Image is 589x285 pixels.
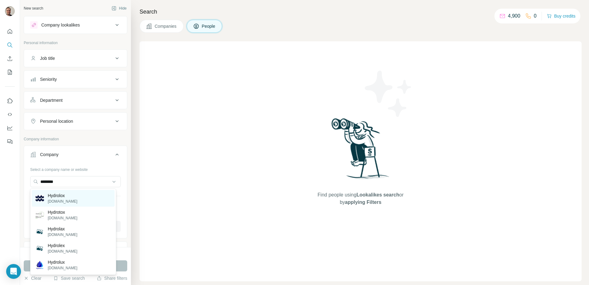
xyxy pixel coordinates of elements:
span: Lookalikes search [356,192,399,197]
p: Hydrolex [48,242,77,249]
p: Hydrolux [48,259,77,265]
button: Hide [107,4,131,13]
button: Feedback [5,136,15,147]
button: Company [24,147,127,164]
p: 4,900 [508,12,520,20]
button: My lists [5,67,15,78]
p: 0 [534,12,537,20]
h4: Search [140,7,582,16]
p: Hydrotox [48,209,77,215]
p: Hydrolox [48,192,77,199]
button: Personal location [24,114,127,129]
img: Hydrolex [35,244,44,253]
img: Surfe Illustration - Stars [361,66,416,122]
p: Personal information [24,40,127,46]
img: Hydrolox [35,194,44,203]
div: Select a company name or website [30,164,121,172]
span: applying Filters [345,200,381,205]
button: Dashboard [5,122,15,134]
span: Companies [155,23,177,29]
div: New search [24,6,43,11]
button: Company lookalikes [24,18,127,32]
button: Use Surfe on LinkedIn [5,95,15,106]
button: Clear [24,275,41,281]
p: [DOMAIN_NAME] [48,232,77,238]
div: Company lookalikes [41,22,80,28]
button: Save search [53,275,85,281]
button: Seniority [24,72,127,87]
button: Industry [24,243,127,258]
div: Company [40,151,59,158]
div: Department [40,97,63,103]
img: Hydrolux [35,261,44,269]
button: Share filters [97,275,127,281]
span: People [202,23,216,29]
img: Avatar [5,6,15,16]
p: [DOMAIN_NAME] [48,215,77,221]
p: [DOMAIN_NAME] [48,265,77,271]
p: [DOMAIN_NAME] [48,249,77,254]
p: Hydrolax [48,226,77,232]
div: Personal location [40,118,73,124]
div: Seniority [40,76,57,82]
img: Surfe Illustration - Woman searching with binoculars [329,117,393,185]
button: Department [24,93,127,108]
button: Enrich CSV [5,53,15,64]
img: Hydrotox [35,211,44,219]
div: Open Intercom Messenger [6,264,21,279]
div: Job title [40,55,55,61]
p: Company information [24,136,127,142]
img: Hydrolax [35,227,44,236]
p: [DOMAIN_NAME] [48,199,77,204]
button: Search [5,39,15,51]
button: Quick start [5,26,15,37]
button: Use Surfe API [5,109,15,120]
span: Find people using or by [311,191,410,206]
button: Buy credits [547,12,575,20]
button: Job title [24,51,127,66]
